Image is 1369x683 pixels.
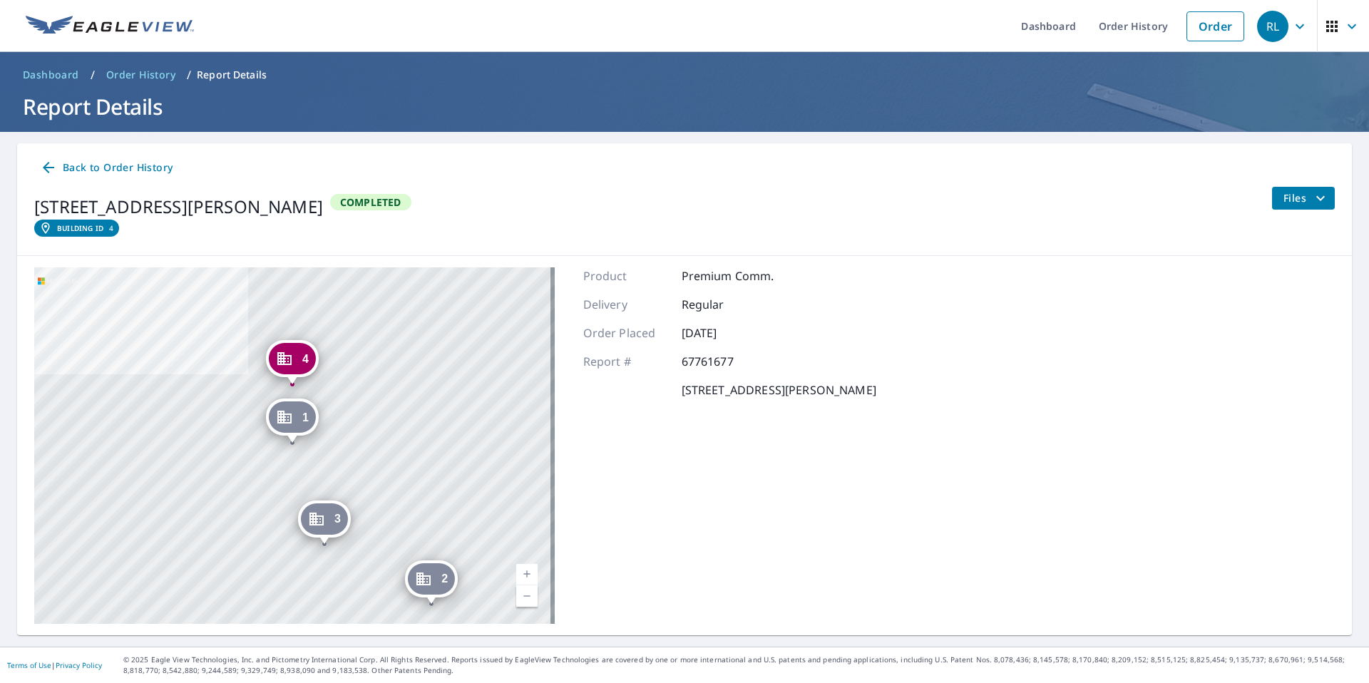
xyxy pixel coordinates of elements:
[1283,190,1329,207] span: Files
[34,220,119,237] a: Building ID4
[34,155,178,181] a: Back to Order History
[34,194,323,220] div: [STREET_ADDRESS][PERSON_NAME]
[7,661,102,669] p: |
[1271,187,1335,210] button: filesDropdownBtn-67761677
[17,63,1352,86] nav: breadcrumb
[17,63,85,86] a: Dashboard
[583,296,669,313] p: Delivery
[682,324,767,341] p: [DATE]
[583,353,669,370] p: Report #
[57,224,103,232] em: Building ID
[7,660,51,670] a: Terms of Use
[187,66,191,83] li: /
[334,513,341,524] span: 3
[26,16,194,37] img: EV Logo
[302,412,309,423] span: 1
[106,68,175,82] span: Order History
[1257,11,1288,42] div: RL
[682,296,767,313] p: Regular
[17,92,1352,121] h1: Report Details
[441,573,448,584] span: 2
[332,195,410,209] span: Completed
[197,68,267,82] p: Report Details
[516,564,538,585] a: Current Level 17, Zoom In
[583,267,669,284] p: Product
[298,500,351,545] div: Dropped pin, building 3, Commercial property, 30 Kessel Ct Madison, WI 53711
[682,353,767,370] p: 67761677
[302,354,309,364] span: 4
[516,585,538,607] a: Current Level 17, Zoom Out
[56,660,102,670] a: Privacy Policy
[40,159,173,177] span: Back to Order History
[23,68,79,82] span: Dashboard
[91,66,95,83] li: /
[682,267,774,284] p: Premium Comm.
[583,324,669,341] p: Order Placed
[123,654,1362,676] p: © 2025 Eagle View Technologies, Inc. and Pictometry International Corp. All Rights Reserved. Repo...
[682,381,876,399] p: [STREET_ADDRESS][PERSON_NAME]
[266,399,319,443] div: Dropped pin, building 1, Commercial property, 84 Kessel Ct Madison, WI 53711
[266,340,319,384] div: Dropped pin, building 4, Commercial property, 73 Kessel Ct Madison, WI 53711
[405,560,458,605] div: Dropped pin, building 2, Commercial property, 1 Kessel Ct Madison, WI 53711
[1186,11,1244,41] a: Order
[101,63,181,86] a: Order History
